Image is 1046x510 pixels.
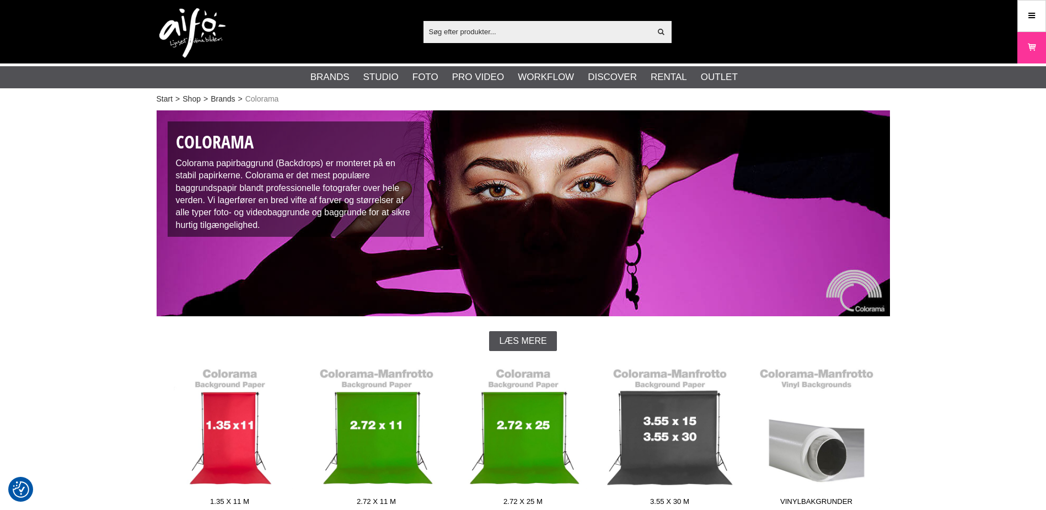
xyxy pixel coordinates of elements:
img: Colorama Paper Backgrounds [157,110,890,316]
span: Colorama [245,93,279,105]
a: Discover [588,70,637,84]
button: Samtykkepræferencer [13,480,29,500]
a: Rental [651,70,687,84]
a: Pro Video [452,70,504,84]
input: Søg efter produkter... [423,23,651,40]
a: Brands [211,93,235,105]
span: > [175,93,180,105]
span: Læs mere [499,336,546,346]
a: Shop [183,93,201,105]
a: Outlet [701,70,738,84]
img: Revisit consent button [13,481,29,498]
div: Colorama papirbaggrund (Backdrops) er monteret på en stabil papirkerne. Colorama er det mest popu... [168,121,425,237]
img: logo.png [159,8,226,58]
a: Start [157,93,173,105]
span: > [238,93,243,105]
a: Foto [412,70,438,84]
a: Workflow [518,70,574,84]
a: Brands [310,70,350,84]
span: > [203,93,208,105]
a: Studio [363,70,399,84]
h1: Colorama [176,130,416,155]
